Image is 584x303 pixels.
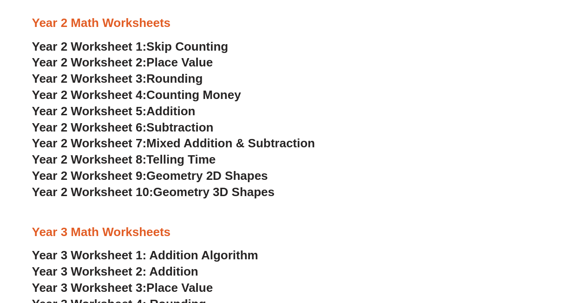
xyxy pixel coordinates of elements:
a: Year 2 Worksheet 3:Rounding [32,72,203,86]
span: Year 2 Worksheet 1: [32,40,147,53]
span: Year 2 Worksheet 9: [32,169,147,183]
a: Year 2 Worksheet 5:Addition [32,104,196,118]
a: Year 2 Worksheet 1:Skip Counting [32,40,229,53]
span: Geometry 2D Shapes [146,169,268,183]
a: Year 3 Worksheet 1: Addition Algorithm [32,248,258,262]
span: Mixed Addition & Subtraction [146,136,315,150]
a: Year 3 Worksheet 2: Addition [32,264,198,278]
span: Telling Time [146,152,216,166]
iframe: Chat Widget [429,198,584,303]
a: Year 2 Worksheet 7:Mixed Addition & Subtraction [32,136,315,150]
a: Year 2 Worksheet 2:Place Value [32,55,213,69]
span: Counting Money [146,88,241,102]
span: Addition [146,104,195,118]
span: Year 2 Worksheet 7: [32,136,147,150]
h3: Year 2 Math Worksheets [32,15,552,31]
span: Year 2 Worksheet 3: [32,72,147,86]
span: Year 2 Worksheet 6: [32,120,147,134]
span: Year 2 Worksheet 5: [32,104,147,118]
h3: Year 3 Math Worksheets [32,224,552,240]
a: Year 3 Worksheet 3:Place Value [32,281,213,295]
span: Rounding [146,72,203,86]
a: Year 2 Worksheet 10:Geometry 3D Shapes [32,185,275,199]
a: Year 2 Worksheet 9:Geometry 2D Shapes [32,169,268,183]
span: Year 2 Worksheet 2: [32,55,147,69]
span: Year 2 Worksheet 8: [32,152,147,166]
span: Geometry 3D Shapes [153,185,274,199]
span: Skip Counting [146,40,228,53]
span: Year 2 Worksheet 4: [32,88,147,102]
span: Subtraction [146,120,213,134]
a: Year 2 Worksheet 6:Subtraction [32,120,214,134]
span: Year 3 Worksheet 3: [32,281,147,295]
span: Place Value [146,55,213,69]
span: Place Value [146,281,213,295]
a: Year 2 Worksheet 8:Telling Time [32,152,216,166]
a: Year 2 Worksheet 4:Counting Money [32,88,241,102]
span: Year 2 Worksheet 10: [32,185,153,199]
